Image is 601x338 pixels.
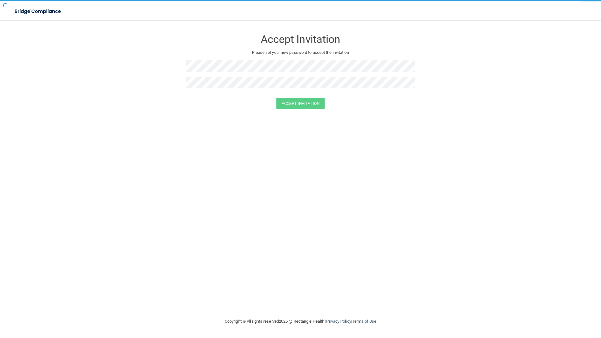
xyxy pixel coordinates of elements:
[186,311,415,331] div: Copyright © All rights reserved 2025 @ Rectangle Health | |
[186,33,415,45] h3: Accept Invitation
[9,5,67,18] img: bridge_compliance_login_screen.278c3ca4.svg
[352,319,376,324] a: Terms of Use
[276,98,325,109] button: Accept Invitation
[191,49,410,56] p: Please set your new password to accept the invitation
[326,319,351,324] a: Privacy Policy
